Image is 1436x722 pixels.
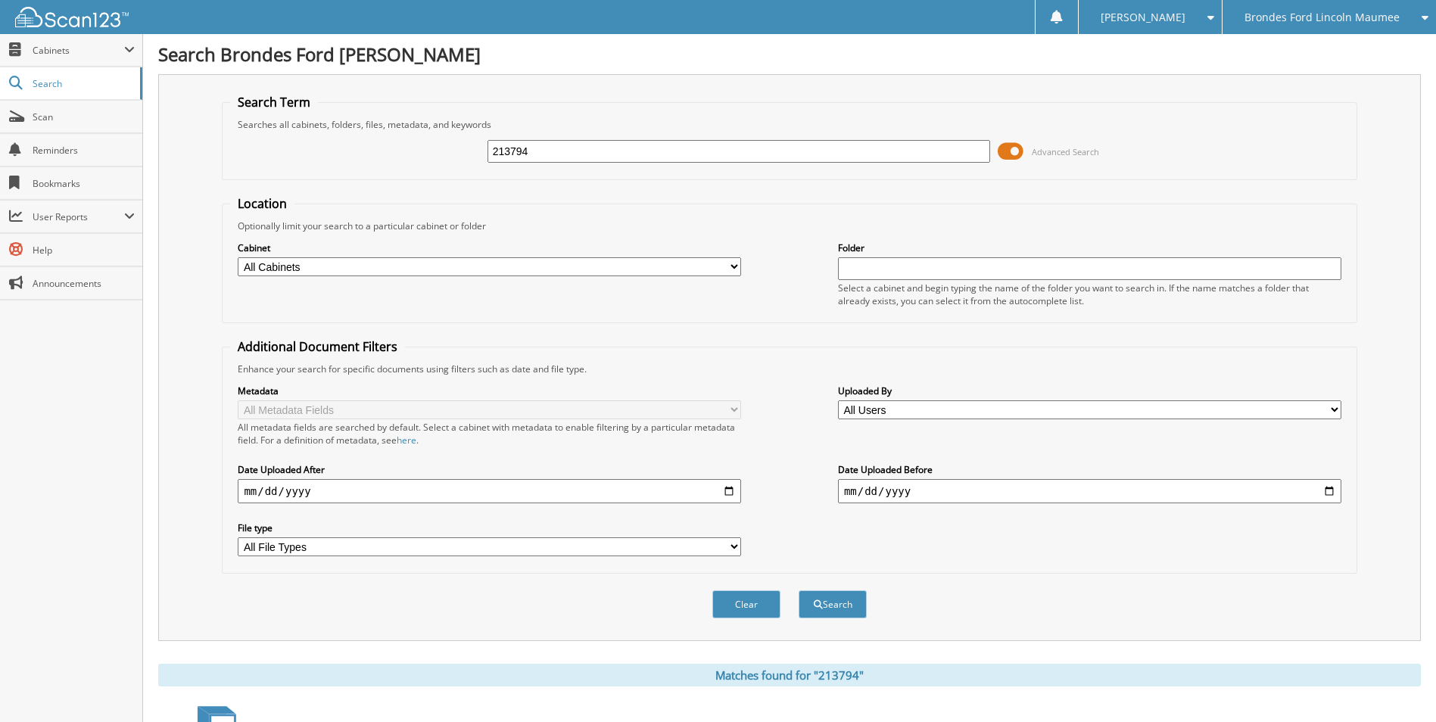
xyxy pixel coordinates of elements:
label: Uploaded By [838,384,1341,397]
legend: Location [230,195,294,212]
button: Search [799,590,867,618]
label: Date Uploaded Before [838,463,1341,476]
span: User Reports [33,210,124,223]
span: Reminders [33,144,135,157]
legend: Additional Document Filters [230,338,405,355]
button: Clear [712,590,780,618]
label: Metadata [238,384,741,397]
span: Search [33,77,132,90]
input: end [838,479,1341,503]
div: Enhance your search for specific documents using filters such as date and file type. [230,363,1348,375]
div: Searches all cabinets, folders, files, metadata, and keywords [230,118,1348,131]
img: scan123-logo-white.svg [15,7,129,27]
div: All metadata fields are searched by default. Select a cabinet with metadata to enable filtering b... [238,421,741,447]
span: Cabinets [33,44,124,57]
input: start [238,479,741,503]
div: Select a cabinet and begin typing the name of the folder you want to search in. If the name match... [838,282,1341,307]
div: Matches found for "213794" [158,664,1421,686]
label: Folder [838,241,1341,254]
span: Bookmarks [33,177,135,190]
a: here [397,434,416,447]
span: Advanced Search [1032,146,1099,157]
h1: Search Brondes Ford [PERSON_NAME] [158,42,1421,67]
span: Announcements [33,277,135,290]
label: File type [238,521,741,534]
div: Optionally limit your search to a particular cabinet or folder [230,219,1348,232]
span: Scan [33,110,135,123]
label: Cabinet [238,241,741,254]
span: Help [33,244,135,257]
legend: Search Term [230,94,318,110]
span: Brondes Ford Lincoln Maumee [1244,13,1400,22]
span: [PERSON_NAME] [1101,13,1185,22]
label: Date Uploaded After [238,463,741,476]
